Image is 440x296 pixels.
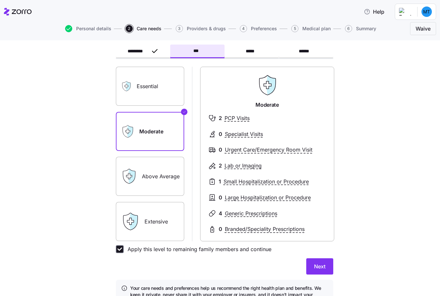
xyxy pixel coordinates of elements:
[302,26,331,31] span: Medical plan
[345,25,352,32] span: 6
[219,178,221,186] span: 1
[219,209,222,218] span: 4
[410,22,436,35] button: Waive
[219,130,222,138] span: 0
[364,8,384,16] span: Help
[176,25,226,32] button: 3Providers & drugs
[345,25,376,32] button: 6Summary
[124,25,161,32] a: 2Care needs
[116,202,184,241] label: Extensive
[240,25,247,32] span: 4
[251,26,277,31] span: Preferences
[255,101,279,109] span: Moderate
[116,67,184,106] label: Essential
[64,25,111,32] a: Personal details
[421,7,432,17] img: 32dd894c3b6eb969440b8826416ee3ed
[359,5,390,18] button: Help
[219,194,222,202] span: 0
[76,26,111,31] span: Personal details
[116,157,184,196] label: Above Average
[306,258,333,275] button: Next
[219,146,222,154] span: 0
[219,225,222,233] span: 0
[224,178,309,186] span: Small Hospitalization or Procedure
[225,162,262,170] span: Lab or Imaging
[399,8,412,16] img: Employer logo
[225,130,263,138] span: Specialist Visits
[137,26,161,31] span: Care needs
[219,162,222,170] span: 2
[126,25,161,32] button: 2Care needs
[182,108,186,116] svg: Checkmark
[219,114,222,122] span: 2
[416,25,431,33] span: Waive
[187,26,226,31] span: Providers & drugs
[225,225,305,233] span: Branded/Speciality Prescriptions
[225,194,311,202] span: Large Hospitalization or Procedure
[124,245,271,253] label: Apply this level to remaining family members and continue
[225,209,277,218] span: Generic Prescriptions
[314,262,325,270] span: Next
[240,25,277,32] button: 4Preferences
[225,146,312,154] span: Urgent Care/Emergency Room Visit
[65,25,111,32] button: Personal details
[356,26,376,31] span: Summary
[291,25,298,32] span: 5
[225,114,250,122] span: PCP Visits
[126,25,133,32] span: 2
[176,25,183,32] span: 3
[291,25,331,32] button: 5Medical plan
[116,112,184,151] label: Moderate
